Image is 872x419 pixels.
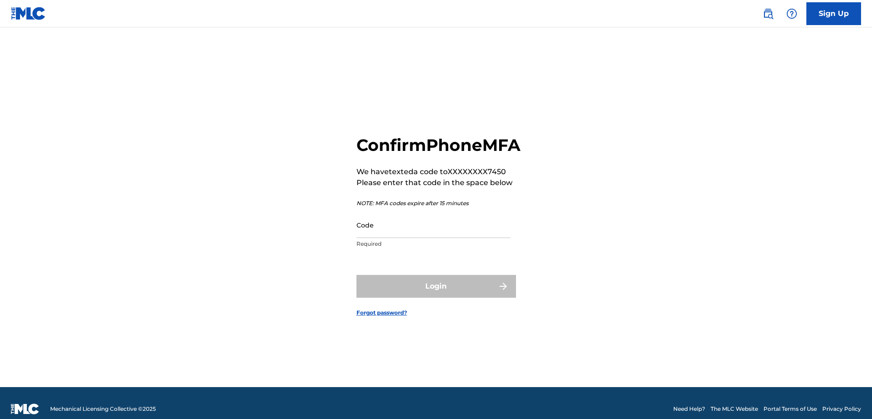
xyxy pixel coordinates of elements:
a: Sign Up [806,2,861,25]
img: MLC Logo [11,7,46,20]
a: Public Search [759,5,777,23]
img: search [763,8,774,19]
div: Help [783,5,801,23]
img: help [786,8,797,19]
a: The MLC Website [711,405,758,413]
p: Please enter that code in the space below [356,177,521,188]
a: Need Help? [673,405,705,413]
p: We have texted a code to XXXXXXXX7450 [356,166,521,177]
span: Mechanical Licensing Collective © 2025 [50,405,156,413]
a: Privacy Policy [822,405,861,413]
p: Required [356,240,511,248]
p: NOTE: MFA codes expire after 15 minutes [356,199,521,207]
img: logo [11,403,39,414]
h2: Confirm Phone MFA [356,135,521,155]
a: Forgot password? [356,309,407,317]
a: Portal Terms of Use [764,405,817,413]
